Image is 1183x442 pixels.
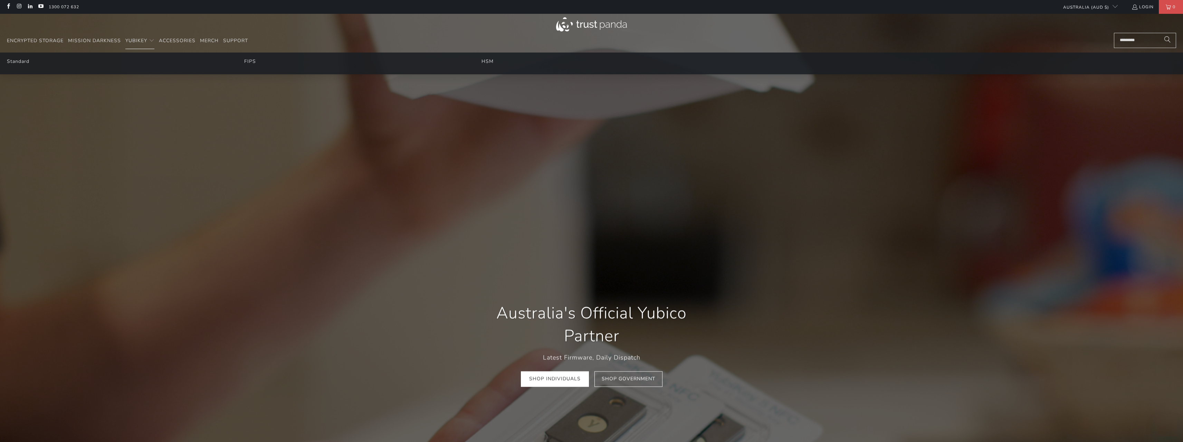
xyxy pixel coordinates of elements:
[1159,33,1176,48] button: Search
[159,33,195,49] a: Accessories
[478,352,706,363] p: Latest Firmware, Daily Dispatch
[200,33,219,49] a: Merch
[125,33,154,49] summary: YubiKey
[125,37,147,44] span: YubiKey
[68,37,121,44] span: Mission Darkness
[223,37,248,44] span: Support
[481,58,494,65] a: HSM
[1132,3,1154,11] a: Login
[5,4,11,10] a: Trust Panda Australia on Facebook
[27,4,33,10] a: Trust Panda Australia on LinkedIn
[1155,414,1177,436] iframe: Button to launch messaging window
[68,33,121,49] a: Mission Darkness
[556,17,627,31] img: Trust Panda Australia
[1114,33,1176,48] input: Search...
[521,371,589,387] a: Shop Individuals
[200,37,219,44] span: Merch
[594,371,662,387] a: Shop Government
[7,37,64,44] span: Encrypted Storage
[244,58,256,65] a: FIPS
[16,4,22,10] a: Trust Panda Australia on Instagram
[7,33,64,49] a: Encrypted Storage
[38,4,44,10] a: Trust Panda Australia on YouTube
[159,37,195,44] span: Accessories
[7,58,29,65] a: Standard
[478,302,706,348] h1: Australia's Official Yubico Partner
[223,33,248,49] a: Support
[49,3,79,11] a: 1300 072 632
[7,33,248,49] nav: Translation missing: en.navigation.header.main_nav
